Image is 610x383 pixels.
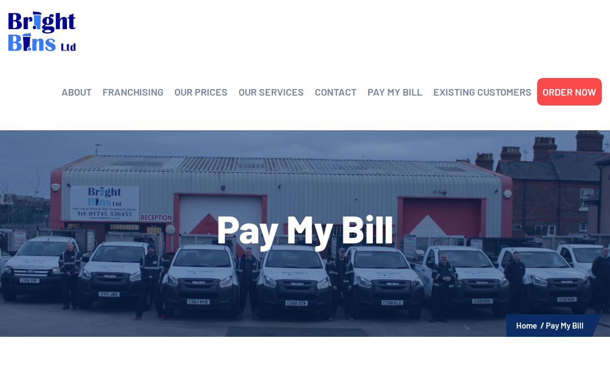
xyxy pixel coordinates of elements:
[546,318,584,332] li: Pay My Bill
[239,84,304,100] a: OUR SERVICES
[8,209,602,247] h1: Pay My Bill
[433,84,532,100] a: EXISTING CUSTOMERS
[315,84,357,100] a: CONTACT
[103,84,163,100] a: FRANCHISING
[543,84,596,100] a: ORDER NOW
[61,84,92,100] a: ABOUT
[516,320,537,330] a: Home
[174,84,228,100] a: OUR PRICES
[368,84,422,100] a: PAY MY BILL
